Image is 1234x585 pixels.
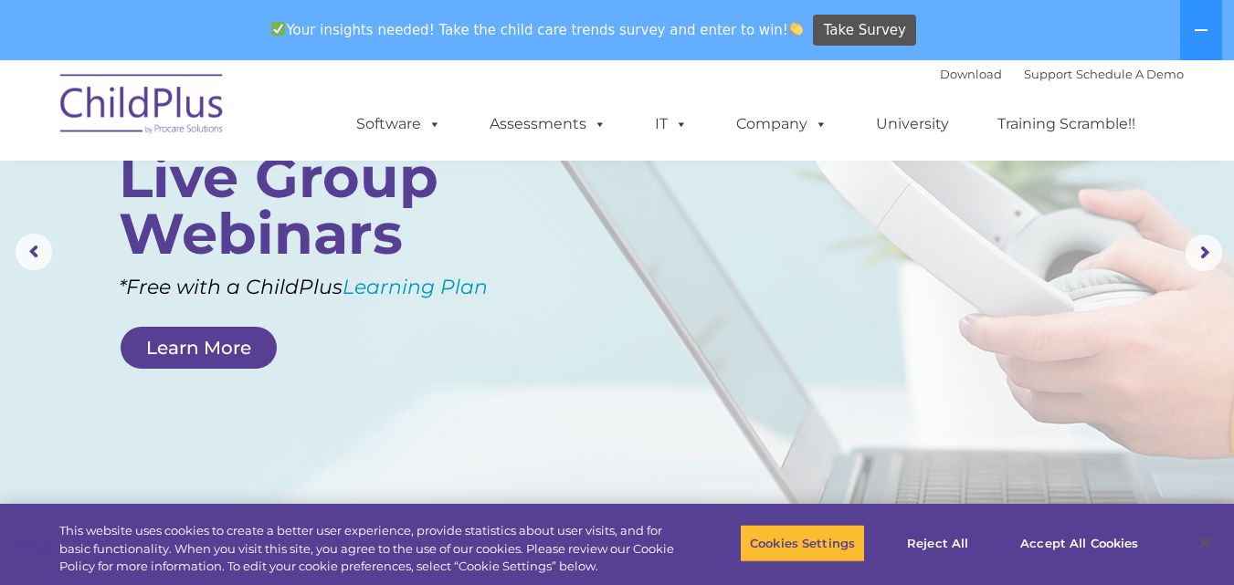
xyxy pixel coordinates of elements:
[1076,67,1184,81] a: Schedule A Demo
[740,524,865,562] button: Cookies Settings
[940,67,1184,81] font: |
[881,524,995,562] button: Reject All
[1024,67,1072,81] a: Support
[338,106,459,142] a: Software
[940,67,1002,81] a: Download
[343,275,488,299] a: Learning Plan
[637,106,706,142] a: IT
[119,149,520,262] rs-layer: Live Group Webinars
[858,106,967,142] a: University
[51,61,234,152] img: ChildPlus by Procare Solutions
[789,22,803,36] img: 👏
[471,106,625,142] a: Assessments
[264,12,811,47] span: Your insights needed! Take the child care trends survey and enter to win!
[254,120,310,134] span: Last name
[254,195,332,209] span: Phone number
[979,106,1154,142] a: Training Scramble!!
[824,15,906,47] span: Take Survey
[813,15,916,47] a: Take Survey
[59,522,679,576] div: This website uses cookies to create a better user experience, provide statistics about user visit...
[271,22,285,36] img: ✅
[1185,523,1225,563] button: Close
[718,106,846,142] a: Company
[121,327,277,369] a: Learn More
[119,269,554,306] rs-layer: *Free with a ChildPlus
[1010,524,1148,562] button: Accept All Cookies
